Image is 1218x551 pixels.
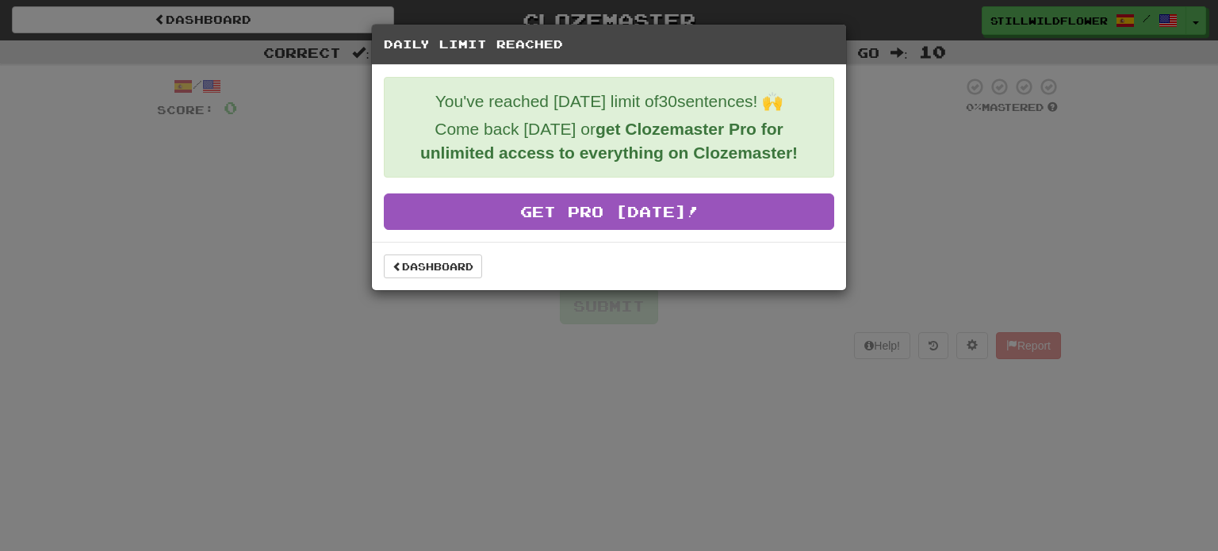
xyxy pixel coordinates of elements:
[396,90,822,113] p: You've reached [DATE] limit of 30 sentences! 🙌
[384,36,834,52] h5: Daily Limit Reached
[396,117,822,165] p: Come back [DATE] or
[384,254,482,278] a: Dashboard
[384,193,834,230] a: Get Pro [DATE]!
[420,120,798,162] strong: get Clozemaster Pro for unlimited access to everything on Clozemaster!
